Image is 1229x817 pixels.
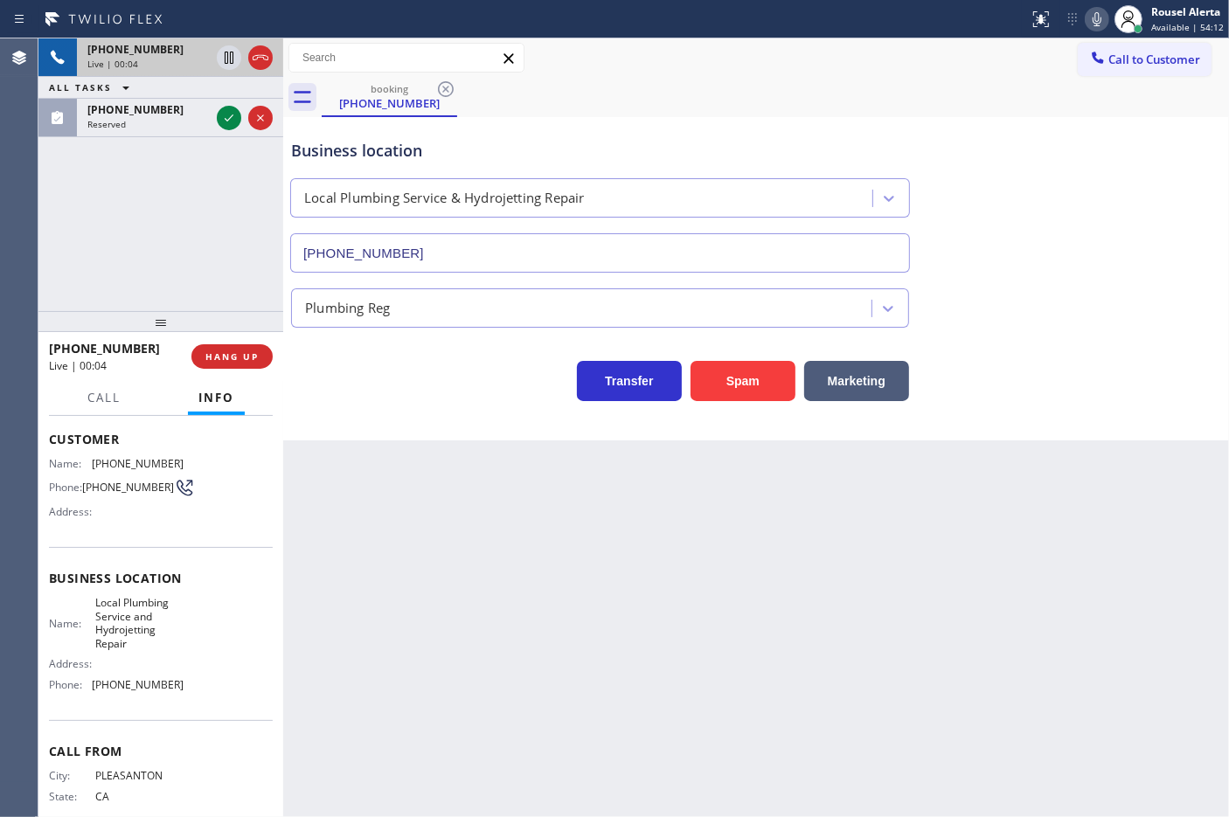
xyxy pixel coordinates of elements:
[248,45,273,70] button: Hang up
[92,457,184,470] span: [PHONE_NUMBER]
[49,678,92,691] span: Phone:
[87,118,126,130] span: Reserved
[92,678,184,691] span: [PHONE_NUMBER]
[217,45,241,70] button: Hold Customer
[191,344,273,369] button: HANG UP
[49,769,95,782] span: City:
[49,790,95,803] span: State:
[1151,21,1224,33] span: Available | 54:12
[198,390,234,405] span: Info
[95,769,183,782] span: PLEASANTON
[38,77,147,98] button: ALL TASKS
[304,189,585,209] div: Local Plumbing Service & Hydrojetting Repair
[205,350,259,363] span: HANG UP
[49,431,273,447] span: Customer
[95,596,183,650] span: Local Plumbing Service and Hydrojetting Repair
[82,481,174,494] span: [PHONE_NUMBER]
[49,617,95,630] span: Name:
[49,340,160,357] span: [PHONE_NUMBER]
[87,390,121,405] span: Call
[217,106,241,130] button: Accept
[49,743,273,759] span: Call From
[1078,43,1212,76] button: Call to Customer
[49,481,82,494] span: Phone:
[188,381,245,415] button: Info
[804,361,909,401] button: Marketing
[49,81,112,93] span: ALL TASKS
[305,298,390,318] div: Plumbing Reg
[49,657,95,670] span: Address:
[87,58,138,70] span: Live | 00:04
[1085,7,1109,31] button: Mute
[77,381,131,415] button: Call
[291,139,909,163] div: Business location
[49,505,95,518] span: Address:
[95,790,183,803] span: CA
[290,233,910,273] input: Phone Number
[87,42,184,57] span: [PHONE_NUMBER]
[323,78,455,115] div: (925) 366-8642
[49,358,107,373] span: Live | 00:04
[1108,52,1200,67] span: Call to Customer
[49,570,273,586] span: Business location
[248,106,273,130] button: Reject
[1151,4,1224,19] div: Rousel Alerta
[323,95,455,111] div: [PHONE_NUMBER]
[323,82,455,95] div: booking
[577,361,682,401] button: Transfer
[691,361,795,401] button: Spam
[289,44,524,72] input: Search
[49,457,92,470] span: Name:
[87,102,184,117] span: [PHONE_NUMBER]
